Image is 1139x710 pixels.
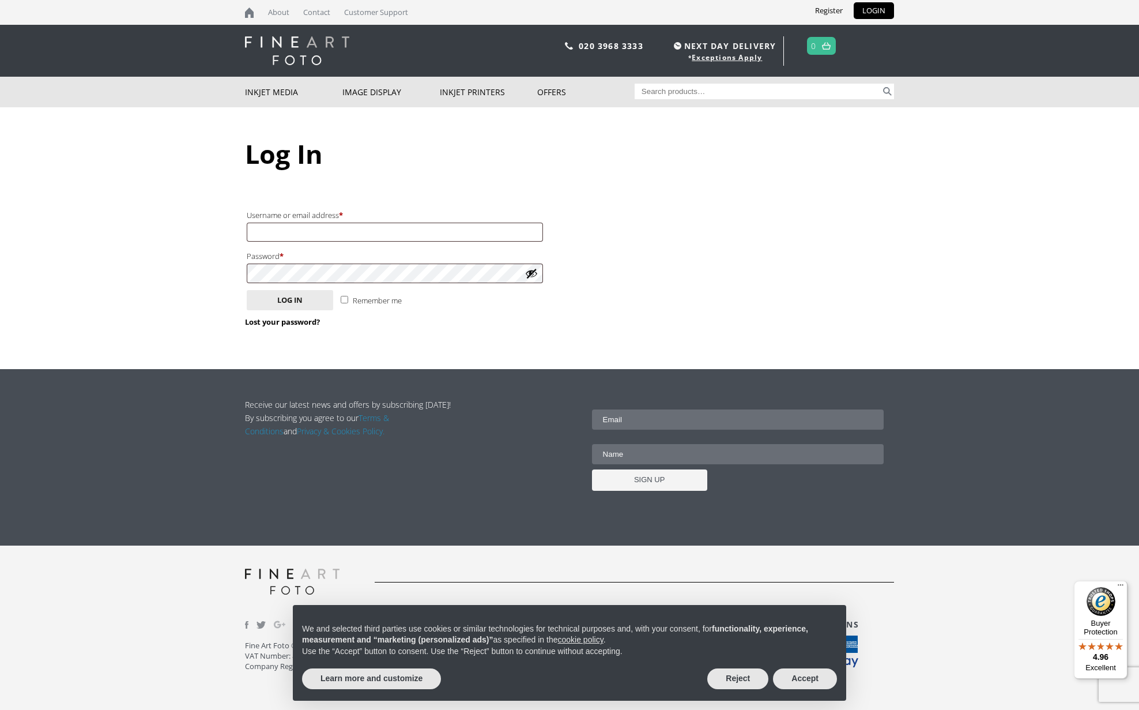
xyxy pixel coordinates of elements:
[1114,581,1127,595] button: Menu
[592,469,707,491] input: SIGN UP
[247,290,333,310] button: Log in
[565,42,573,50] img: phone.svg
[257,621,266,629] img: twitter.svg
[854,2,894,19] a: LOGIN
[245,317,320,327] a: Lost your password?
[707,668,768,689] button: Reject
[579,40,643,51] a: 020 3968 3333
[592,444,884,464] input: Name
[302,624,808,645] strong: functionality, experience, measurement and “marketing (personalized ads)”
[1074,581,1127,679] button: Trusted Shops TrustmarkBuyer Protection4.96Excellent
[245,398,457,438] p: Receive our latest news and offers by subscribing [DATE]! By subscribing you agree to our and
[245,569,340,595] img: logo-grey.svg
[1093,652,1108,662] span: 4.96
[881,84,894,99] button: Search
[773,668,837,689] button: Accept
[284,596,855,710] div: Notice
[245,621,248,629] img: facebook.svg
[302,646,837,658] p: Use the “Accept” button to consent. Use the “Reject” button to continue without accepting.
[247,249,543,264] label: Password
[822,42,831,50] img: basket.svg
[1087,587,1115,616] img: Trusted Shops Trustmark
[671,39,776,52] span: NEXT DAY DELIVERY
[297,426,384,437] a: Privacy & Cookies Policy.
[537,77,635,107] a: Offers
[341,296,348,303] input: Remember me
[245,136,894,171] h1: Log In
[440,77,537,107] a: Inkjet Printers
[302,623,837,646] p: We and selected third parties use cookies or similar technologies for technical purposes and, wit...
[592,410,884,430] input: Email
[692,52,762,62] a: Exceptions Apply
[525,267,538,280] button: Show password
[353,295,402,306] span: Remember me
[245,640,504,671] p: Fine Art Foto © 2024 VAT Number: 839 2616 06 Company Registration Number: 5083485
[558,635,604,644] a: cookie policy
[245,412,389,437] a: Terms & Conditions
[1074,663,1127,673] p: Excellent
[674,42,681,50] img: time.svg
[806,2,851,19] a: Register
[302,668,441,689] button: Learn more and customize
[342,77,440,107] a: Image Display
[1074,619,1127,636] p: Buyer Protection
[245,36,349,65] img: logo-white.svg
[274,619,285,630] img: Google_Plus.svg
[811,37,816,54] a: 0
[635,84,881,99] input: Search products…
[245,77,342,107] a: Inkjet Media
[247,208,543,223] label: Username or email address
